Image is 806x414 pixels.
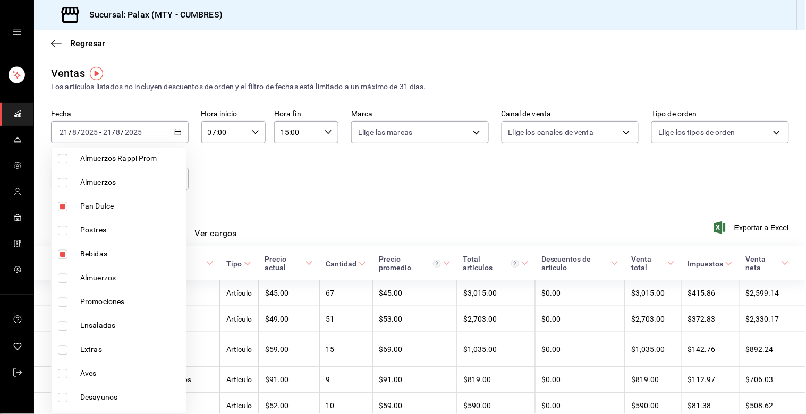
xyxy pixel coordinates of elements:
[80,320,182,331] span: Ensaladas
[80,225,182,236] span: Postres
[90,67,103,80] img: Tooltip marker
[80,177,182,188] span: Almuerzos
[80,368,182,379] span: Aves
[80,272,182,283] span: Almuerzos
[80,296,182,307] span: Promociones
[80,344,182,355] span: Extras
[80,248,182,260] span: Bebidas
[80,201,182,212] span: Pan Dulce
[80,153,182,164] span: Almuerzos Rappi Prom
[80,392,182,403] span: Desayunos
